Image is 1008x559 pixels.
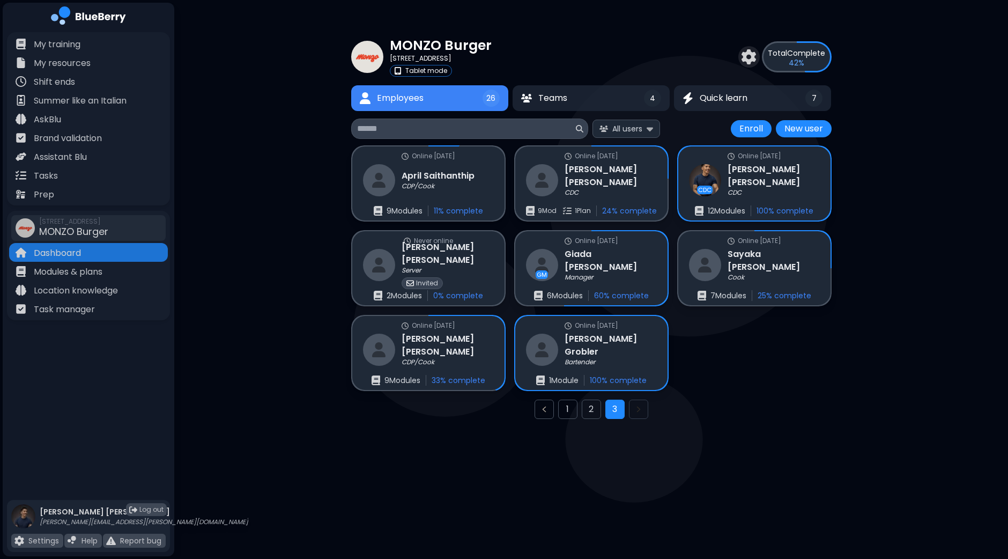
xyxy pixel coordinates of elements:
[34,188,54,201] p: Prep
[558,400,577,419] button: Go to page 1
[565,188,579,197] p: CDC
[695,206,703,216] img: enrollments
[563,207,572,215] img: training plans
[592,120,660,137] button: All users
[363,249,395,281] img: restaurant
[526,334,558,366] img: restaurant
[40,507,248,517] p: [PERSON_NAME] [PERSON_NAME]
[521,94,532,102] img: Teams
[674,85,831,111] button: Quick learnQuick learn7
[742,49,757,64] img: settings
[34,247,81,260] p: Dashboard
[16,170,26,181] img: file icon
[486,93,495,103] span: 26
[582,400,601,419] button: Go to page 2
[768,48,787,58] span: Total
[34,94,127,107] p: Summer like an Italian
[728,153,735,160] img: online status
[16,151,26,162] img: file icon
[434,206,483,216] p: 11 % complete
[575,152,618,160] p: Online [DATE]
[34,113,61,126] p: AskBlu
[405,67,447,75] p: Tablet mode
[14,536,24,546] img: file icon
[575,207,591,215] p: 1 Plan
[590,376,647,385] p: 100 % complete
[51,6,126,28] img: company logo
[514,145,669,222] a: online statusOnline [DATE]restaurant[PERSON_NAME] [PERSON_NAME]CDCmodules9Modtraining plans1Plan2...
[363,334,395,366] img: restaurant
[698,291,706,300] img: enrollments
[594,291,649,300] p: 60 % complete
[526,249,558,281] img: restaurant
[34,38,80,51] p: My training
[414,237,453,245] p: Never online
[28,536,59,546] p: Settings
[390,36,492,54] p: MONZO Burger
[526,164,558,196] img: restaurant
[689,249,721,281] img: restaurant
[402,153,409,160] img: online status
[538,92,567,105] span: Teams
[526,206,535,216] img: modules
[728,163,820,189] h3: [PERSON_NAME] [PERSON_NAME]
[647,123,653,134] img: expand
[406,279,414,287] img: invited
[16,304,26,314] img: file icon
[16,133,26,143] img: file icon
[549,376,579,385] p: 1 Module
[68,536,77,546] img: file icon
[16,189,26,200] img: file icon
[374,291,382,300] img: enrollments
[372,376,380,385] img: enrollments
[404,238,411,245] img: online status
[677,145,832,222] a: online statusOnline [DATE]profile imageCDC[PERSON_NAME] [PERSON_NAME]CDCenrollments12Modules100% ...
[432,376,485,385] p: 33 % complete
[612,124,642,134] span: All users
[402,266,421,275] p: Server
[565,333,657,358] h3: [PERSON_NAME] Grobler
[390,65,492,77] a: tabletTablet mode
[565,153,572,160] img: online status
[363,164,395,196] img: restaurant
[16,247,26,258] img: file icon
[16,114,26,124] img: file icon
[650,93,655,103] span: 4
[34,76,75,89] p: Shift ends
[395,67,401,75] img: tablet
[360,92,370,105] img: Employees
[387,291,422,300] p: 2 Module s
[34,151,87,164] p: Assistant Blu
[728,188,742,197] p: CDC
[535,400,554,419] button: Previous page
[514,230,669,306] a: online statusOnline [DATE]restaurantGMGiada [PERSON_NAME]Managerenrollments6Modules60% complete
[433,291,483,300] p: 0 % complete
[34,266,102,278] p: Modules & plans
[565,322,572,329] img: online status
[120,536,161,546] p: Report bug
[402,358,434,366] p: CDP/Cook
[565,273,593,282] p: Manager
[139,505,164,514] span: Log out
[390,54,451,63] p: [STREET_ADDRESS]
[34,170,58,182] p: Tasks
[728,238,735,245] img: online status
[728,273,744,282] p: Cook
[81,536,98,546] p: Help
[768,48,825,58] p: Complete
[689,164,721,196] img: profile image
[416,279,438,288] p: Invited
[39,217,108,226] span: [STREET_ADDRESS]
[565,248,657,274] h3: Giada [PERSON_NAME]
[34,303,95,316] p: Task manager
[34,57,91,70] p: My resources
[757,206,813,216] p: 100 % complete
[412,152,455,160] p: Online [DATE]
[387,206,423,216] p: 9 Module s
[698,187,711,193] p: CDC
[677,230,832,306] a: online statusOnline [DATE]restaurantSayaka [PERSON_NAME]Cookenrollments7Modules25% complete
[565,358,595,366] p: Bartender
[565,163,657,189] h3: [PERSON_NAME] [PERSON_NAME]
[374,206,382,216] img: enrollments
[789,58,804,68] p: 42 %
